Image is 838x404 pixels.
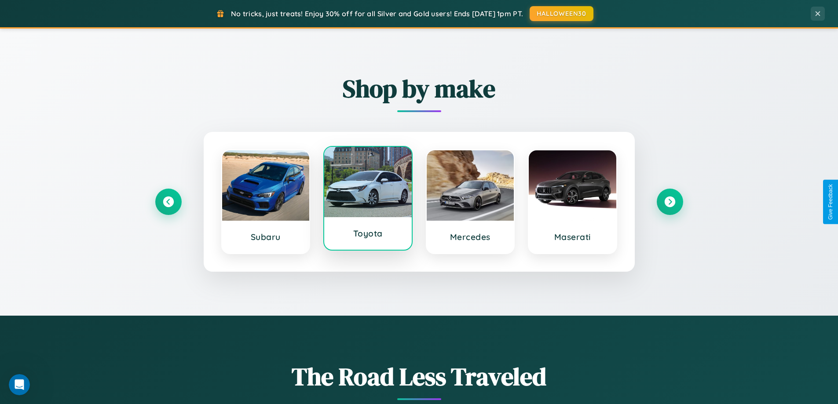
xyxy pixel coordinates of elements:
[231,232,301,242] h3: Subaru
[333,228,403,239] h3: Toyota
[9,374,30,395] iframe: Intercom live chat
[155,72,683,106] h2: Shop by make
[435,232,505,242] h3: Mercedes
[231,9,523,18] span: No tricks, just treats! Enjoy 30% off for all Silver and Gold users! Ends [DATE] 1pm PT.
[827,184,834,220] div: Give Feedback
[530,6,593,21] button: HALLOWEEN30
[538,232,607,242] h3: Maserati
[155,360,683,393] h1: The Road Less Traveled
